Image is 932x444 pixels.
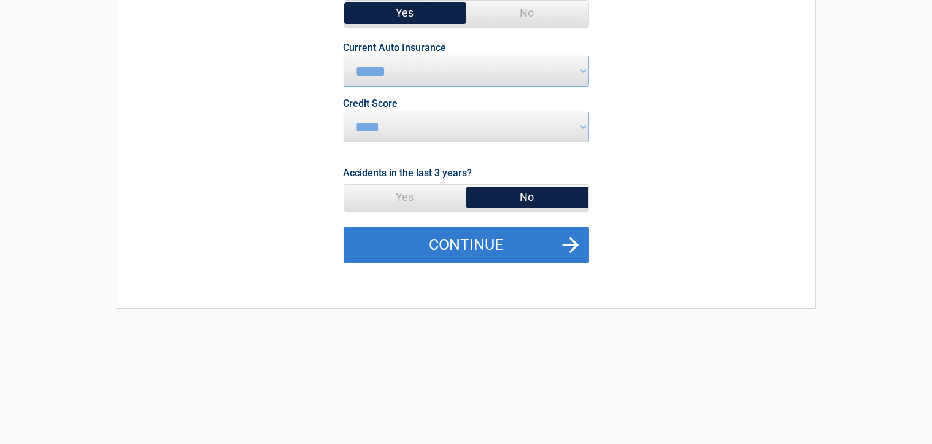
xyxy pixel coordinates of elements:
label: Accidents in the last 3 years? [344,165,472,181]
span: No [466,1,588,25]
label: Current Auto Insurance [344,43,447,53]
span: Yes [344,1,466,25]
span: Yes [344,185,466,209]
span: No [466,185,588,209]
button: Continue [344,227,589,263]
label: Credit Score [344,99,398,109]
